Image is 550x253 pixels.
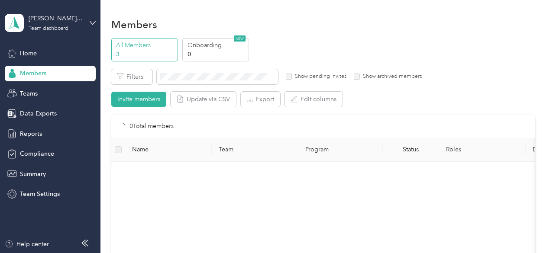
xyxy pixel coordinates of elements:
[188,50,246,59] p: 0
[501,205,550,253] iframe: Everlance-gr Chat Button Frame
[20,69,46,78] span: Members
[125,138,212,162] th: Name
[298,138,383,162] th: Program
[292,73,346,80] label: Show pending invites
[20,129,42,138] span: Reports
[212,138,298,162] th: Team
[188,41,246,50] p: Onboarding
[20,109,57,118] span: Data Exports
[234,35,246,42] span: NEW
[20,89,38,98] span: Teams
[111,20,157,29] h1: Members
[20,49,37,58] span: Home
[129,122,174,131] p: 0 Total members
[20,189,60,199] span: Team Settings
[20,149,54,158] span: Compliance
[439,138,526,162] th: Roles
[116,50,175,59] p: 3
[29,14,83,23] div: [PERSON_NAME][EMAIL_ADDRESS][PERSON_NAME][DOMAIN_NAME]
[5,240,49,249] button: Help center
[29,26,68,31] div: Team dashboard
[360,73,422,80] label: Show archived members
[241,92,280,107] button: Export
[116,41,175,50] p: All Members
[285,92,343,107] button: Edit columns
[20,170,46,179] span: Summary
[111,69,152,84] button: Filters
[111,92,166,107] button: Invite members
[171,92,236,107] button: Update via CSV
[383,138,439,162] th: Status
[132,146,205,153] span: Name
